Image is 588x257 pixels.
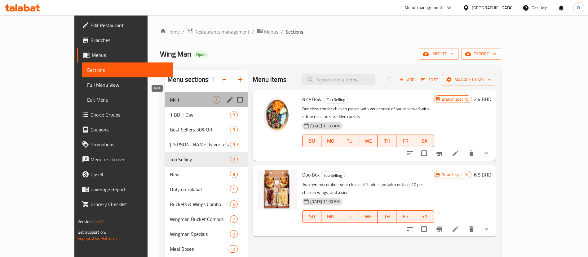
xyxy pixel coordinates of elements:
span: WE [361,136,375,145]
button: TU [340,210,359,223]
div: Top Selling2 [165,152,248,167]
span: New [170,171,230,178]
div: Top Selling [321,172,345,179]
div: items [230,171,238,178]
a: Support.OpsPlatform [77,234,117,242]
div: items [230,156,238,163]
div: items [230,215,238,223]
div: Menu-management [405,4,443,11]
a: Promotions [77,137,173,152]
div: Wingman Bucket Combos [170,215,230,223]
a: Menus [77,48,173,62]
span: Sections [285,28,303,35]
a: Coverage Report [77,182,173,197]
span: SU [305,212,319,221]
p: Boneless tender chicken pieces with your choice of sauce served with sticky rice and shredded car... [302,105,434,121]
button: Sort [419,75,440,85]
span: Branches [91,36,168,44]
div: items [230,230,238,238]
div: Top Selling [170,156,230,163]
div: WOKMAN Favorite's [170,141,230,148]
button: MO [321,210,340,223]
div: items [230,186,238,193]
span: Add item [397,75,417,85]
span: FR [399,212,413,221]
button: WE [359,210,378,223]
span: 3 [230,127,237,133]
span: TU [343,136,356,145]
span: 2 [213,97,220,103]
span: [DATE] 11:00 AM [308,123,342,129]
h6: 6.8 BHD [474,170,491,179]
div: [GEOGRAPHIC_DATA] [472,4,513,11]
span: 1.0.0 [94,218,103,226]
button: SU [302,135,321,147]
span: SA [418,212,431,221]
div: Meal Boxes10 [165,241,248,256]
span: Version: [77,218,93,226]
button: delete [464,222,479,236]
span: Duo Box [302,170,320,179]
a: Menu disclaimer [77,152,173,167]
img: Duo Box [258,170,297,210]
span: Add [399,76,415,83]
div: [PERSON_NAME] Favorite's5 [165,137,248,152]
div: Best Sellers 30% Off [170,126,230,133]
div: Open [194,51,208,58]
a: Coupons [77,122,173,137]
span: Edit Menu [87,96,168,103]
div: Best Sellers 30% Off3 [165,122,248,137]
button: show more [479,146,494,161]
button: Manage items [442,74,496,85]
span: Sort sections [218,72,233,87]
button: Add section [233,72,248,87]
span: Upsell [91,171,168,178]
div: items [230,126,238,133]
span: D [577,4,580,11]
span: 10 [228,246,237,252]
span: SU [305,136,319,145]
span: MO [324,136,338,145]
div: New8 [165,167,248,182]
span: Select to update [418,223,431,236]
svg: Show Choices [483,149,490,157]
div: Top Selling [324,96,348,103]
span: [DATE] 11:00 AM [308,199,342,204]
span: Menus [92,51,168,59]
button: FR [396,135,415,147]
span: Top Selling [321,172,345,179]
span: Only on talabat [170,186,230,193]
span: Open [194,52,208,57]
h6: 2.4 BHD [474,95,491,103]
svg: Show Choices [483,225,490,233]
button: SA [415,210,434,223]
div: 1 BD 1 Day [170,111,230,118]
span: Wing Man [160,47,191,61]
span: Edit Restaurant [91,21,168,29]
span: 7 [230,216,237,222]
a: Grocery Checklist [77,197,173,212]
p: Two person combo - your choice of 2 mini sandwich or taco, 10 pcs chicken wings, and a side [302,181,434,196]
span: Rice Bowl [302,94,323,104]
nav: breadcrumb [160,28,501,36]
a: Menus [257,28,278,36]
span: 0 [230,231,237,237]
span: Get support on: [77,228,106,236]
span: SA [418,136,431,145]
span: Select to update [418,147,431,160]
span: Coupons [91,126,168,133]
div: items [213,96,220,103]
span: Grocery Checklist [91,200,168,208]
a: Edit Menu [82,92,173,107]
span: Meal Boxes [170,245,228,253]
span: TH [380,212,394,221]
div: items [228,245,238,253]
button: import [419,48,459,60]
span: Wingman Specials [170,230,230,238]
a: Edit menu item [452,225,459,233]
span: 6 [230,201,237,207]
button: delete [464,146,479,161]
span: Sort items [417,75,442,85]
span: Coverage Report [91,186,168,193]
